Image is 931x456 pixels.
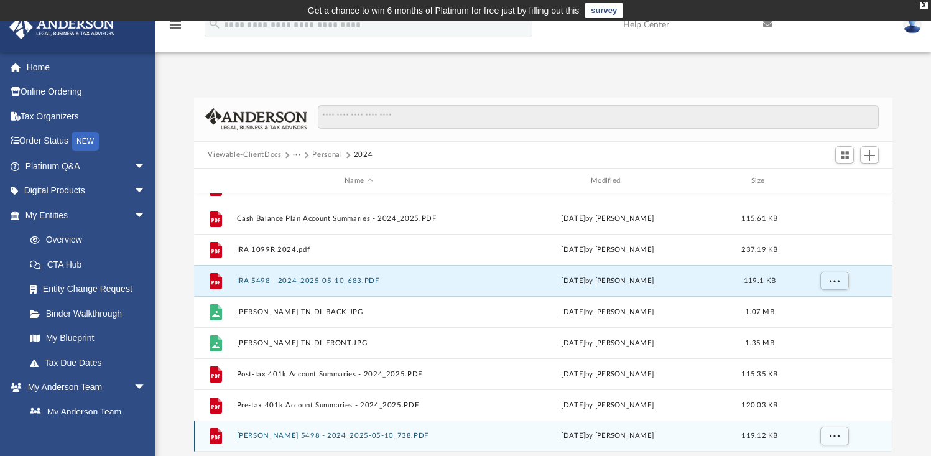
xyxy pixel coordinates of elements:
[318,105,879,129] input: Search files and folders
[208,149,281,161] button: Viewable-ClientDocs
[486,307,730,318] div: by [PERSON_NAME]
[237,339,481,347] button: [PERSON_NAME] TN DL FRONT.JPG
[293,149,301,161] button: ···
[9,104,165,129] a: Tax Organizers
[168,24,183,32] a: menu
[742,433,778,440] span: 119.12 KB
[134,375,159,401] span: arrow_drop_down
[134,179,159,204] span: arrow_drop_down
[835,146,854,164] button: Switch to Grid View
[820,272,849,291] button: More options
[9,129,165,154] a: Order StatusNEW
[17,399,152,424] a: My Anderson Team
[208,17,221,30] i: search
[237,370,481,378] button: Post-tax 401k Account Summaries - 2024_2025.PDF
[168,17,183,32] i: menu
[745,309,774,315] span: 1.07 MB
[486,276,730,287] div: [DATE] by [PERSON_NAME]
[860,146,879,164] button: Add
[312,149,342,161] button: Personal
[9,203,165,228] a: My Entitiesarrow_drop_down
[742,215,778,222] span: 115.61 KB
[237,246,481,254] button: IRA 1099R 2024.pdf
[237,432,481,440] button: [PERSON_NAME] 5498 - 2024_2025-05-10_738.PDF
[9,80,165,105] a: Online Ordering
[17,228,165,253] a: Overview
[9,154,165,179] a: Platinum Q&Aarrow_drop_down
[134,203,159,228] span: arrow_drop_down
[486,213,730,225] div: [DATE] by [PERSON_NAME]
[562,340,586,347] span: [DATE]
[744,277,776,284] span: 119.1 KB
[17,326,159,351] a: My Blueprint
[486,338,730,349] div: by [PERSON_NAME]
[585,3,623,18] a: survey
[134,154,159,179] span: arrow_drop_down
[17,301,165,326] a: Binder Walkthrough
[6,15,118,39] img: Anderson Advisors Platinum Portal
[354,149,373,161] button: 2024
[237,401,481,409] button: Pre-tax 401k Account Summaries - 2024_2025.PDF
[486,175,730,187] div: Modified
[486,431,730,442] div: [DATE] by [PERSON_NAME]
[237,277,481,285] button: IRA 5498 - 2024_2025-05-10_683.PDF
[742,246,778,253] span: 237.19 KB
[486,369,730,380] div: [DATE] by [PERSON_NAME]
[562,309,586,315] span: [DATE]
[17,252,165,277] a: CTA Hub
[920,2,928,9] div: close
[486,400,730,411] div: [DATE] by [PERSON_NAME]
[9,179,165,203] a: Digital Productsarrow_drop_down
[9,375,159,400] a: My Anderson Teamarrow_drop_down
[742,402,778,409] span: 120.03 KB
[17,350,165,375] a: Tax Due Dates
[903,16,922,34] img: User Pic
[194,193,892,452] div: grid
[237,308,481,316] button: [PERSON_NAME] TN DL BACK.JPG
[742,371,778,378] span: 115.35 KB
[9,55,165,80] a: Home
[735,175,785,187] div: Size
[745,340,774,347] span: 1.35 MB
[72,132,99,151] div: NEW
[308,3,580,18] div: Get a chance to win 6 months of Platinum for free just by filling out this
[486,244,730,256] div: [DATE] by [PERSON_NAME]
[237,215,481,223] button: Cash Balance Plan Account Summaries - 2024_2025.PDF
[790,175,878,187] div: id
[17,277,165,302] a: Entity Change Request
[236,175,480,187] div: Name
[200,175,231,187] div: id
